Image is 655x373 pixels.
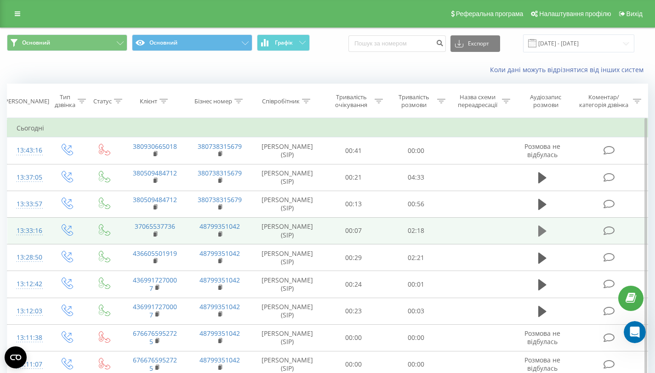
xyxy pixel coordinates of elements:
div: Статус [93,97,112,105]
div: Клієнт [140,97,157,105]
div: 13:37:05 [17,169,38,186]
td: [PERSON_NAME] (SIP) [252,217,322,244]
td: Сьогодні [7,119,648,137]
button: Графік [257,34,310,51]
button: Основний [132,34,252,51]
div: [PERSON_NAME] [3,97,49,105]
span: Основний [22,39,50,46]
a: 380738315679 [198,142,242,151]
a: 380509484712 [133,195,177,204]
td: 02:18 [385,217,447,244]
iframe: Intercom live chat [624,321,646,343]
div: 13:12:42 [17,275,38,293]
td: 00:23 [322,298,385,324]
div: Коментар/категорія дзвінка [577,93,631,109]
td: 00:24 [322,271,385,298]
span: Розмова не відбулась [524,329,560,346]
a: 48799351042 [199,249,240,258]
div: Співробітник [262,97,300,105]
a: 380738315679 [198,195,242,204]
td: 00:00 [385,137,447,164]
td: 00:00 [385,324,447,351]
span: Розмова не відбулась [524,142,560,159]
td: 00:56 [385,191,447,217]
td: 00:41 [322,137,385,164]
a: 4369917270007 [133,302,177,319]
div: 13:33:57 [17,195,38,213]
td: [PERSON_NAME] (SIP) [252,298,322,324]
a: 380930665018 [133,142,177,151]
a: 48799351042 [199,222,240,231]
td: [PERSON_NAME] (SIP) [252,164,322,191]
div: Тип дзвінка [55,93,75,109]
button: Основний [7,34,127,51]
td: [PERSON_NAME] (SIP) [252,191,322,217]
div: 13:43:16 [17,141,38,159]
a: 436605501919 [133,249,177,258]
td: 00:21 [322,164,385,191]
a: 380509484712 [133,169,177,177]
span: Розмова не відбулась [524,356,560,373]
td: [PERSON_NAME] (SIP) [252,244,322,271]
a: 37065537736 [135,222,175,231]
td: 00:07 [322,217,385,244]
td: 00:00 [322,324,385,351]
a: 6766765952725 [133,329,177,346]
a: Коли дані можуть відрізнятися вiд інших систем [490,65,648,74]
a: 48799351042 [199,276,240,284]
td: [PERSON_NAME] (SIP) [252,137,322,164]
input: Пошук за номером [348,35,446,52]
td: 04:33 [385,164,447,191]
td: 02:21 [385,244,447,271]
td: [PERSON_NAME] (SIP) [252,271,322,298]
div: 13:33:16 [17,222,38,240]
a: 48799351042 [199,356,240,364]
a: 6766765952725 [133,356,177,373]
td: 00:29 [322,244,385,271]
span: Вихід [627,10,643,17]
td: 00:03 [385,298,447,324]
td: [PERSON_NAME] (SIP) [252,324,322,351]
div: Тривалість розмови [393,93,435,109]
div: 13:28:50 [17,249,38,266]
a: 4369917270007 [133,276,177,293]
button: Open CMP widget [5,346,27,368]
a: 380738315679 [198,169,242,177]
td: 00:13 [322,191,385,217]
span: Налаштування профілю [539,10,611,17]
span: Реферальна програма [456,10,524,17]
div: Назва схеми переадресації [456,93,500,109]
div: Тривалість очікування [330,93,372,109]
div: 13:12:03 [17,302,38,320]
div: Аудіозапис розмови [521,93,570,109]
td: 00:01 [385,271,447,298]
button: Експорт [450,35,500,52]
a: 48799351042 [199,329,240,338]
div: Бізнес номер [194,97,232,105]
div: 13:11:38 [17,329,38,347]
a: 48799351042 [199,302,240,311]
span: Графік [275,40,293,46]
